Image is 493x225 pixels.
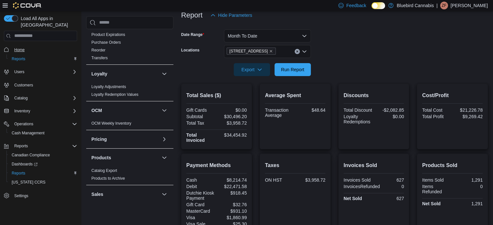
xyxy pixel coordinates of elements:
[12,171,25,176] span: Reports
[186,184,215,189] div: Debit
[281,66,304,73] span: Run Report
[269,49,273,53] button: Remove 5530 Manotick Main St. from selection in this group
[12,130,44,136] span: Cash Management
[265,162,325,169] h2: Taxes
[91,48,105,53] span: Reorder
[14,193,28,198] span: Settings
[1,45,80,54] button: Home
[229,48,268,54] span: [STREET_ADDRESS]
[91,121,131,126] a: OCM Weekly Inventory
[422,177,451,183] div: Items Sold
[186,132,205,143] strong: Total Invoiced
[227,48,276,55] span: 5530 Manotick Main St.
[14,121,33,127] span: Operations
[91,84,126,89] span: Loyalty Adjustments
[13,2,42,9] img: Cova
[12,46,77,54] span: Home
[12,81,36,89] a: Customers
[208,9,255,22] button: Hide Parameters
[160,107,168,114] button: OCM
[422,107,451,113] div: Total Cost
[451,2,488,9] p: [PERSON_NAME]
[186,107,215,113] div: Gift Cards
[218,12,252,18] span: Hide Parameters
[12,180,45,185] span: [US_STATE] CCRS
[186,208,215,214] div: MasterCard
[186,92,247,99] h2: Total Sales ($)
[12,152,50,158] span: Canadian Compliance
[160,190,168,198] button: Sales
[1,141,80,151] button: Reports
[218,208,247,214] div: $931.10
[12,120,77,128] span: Operations
[436,2,438,9] p: |
[91,107,102,114] h3: OCM
[91,136,107,142] h3: Pricing
[91,154,159,161] button: Products
[9,178,48,186] a: [US_STATE] CCRS
[186,190,215,201] div: Dutchie Kiosk Payment
[375,107,404,113] div: -$2,082.85
[218,120,247,126] div: $3,958.72
[12,68,27,76] button: Users
[9,129,77,137] span: Cash Management
[218,184,247,189] div: $22,471.58
[382,184,404,189] div: 0
[234,63,270,76] button: Export
[86,119,173,130] div: OCM
[454,177,483,183] div: 1,291
[218,202,247,207] div: $32.76
[181,32,204,37] label: Date Range
[86,167,173,185] div: Products
[86,83,173,101] div: Loyalty
[18,15,77,28] span: Load All Apps in [GEOGRAPHIC_DATA]
[186,162,247,169] h2: Payment Methods
[14,69,24,74] span: Users
[91,168,117,173] a: Catalog Export
[218,114,247,119] div: $30,496.20
[12,192,31,200] a: Settings
[12,107,77,115] span: Inventory
[12,56,25,62] span: Reports
[344,196,362,201] strong: Net Sold
[9,178,77,186] span: Washington CCRS
[91,32,125,37] a: Product Expirations
[218,215,247,220] div: $1,860.99
[397,2,434,9] p: Bluebird Cannabis
[186,215,215,220] div: Visa
[344,92,404,99] h2: Discounts
[12,191,77,199] span: Settings
[91,191,159,197] button: Sales
[91,154,111,161] h3: Products
[91,176,125,181] a: Products to Archive
[422,114,451,119] div: Total Profit
[375,177,404,183] div: 627
[12,46,27,54] a: Home
[422,201,440,206] strong: Net Sold
[12,68,77,76] span: Users
[297,177,325,183] div: $3,958.72
[12,142,77,150] span: Reports
[9,151,53,159] a: Canadian Compliance
[454,114,483,119] div: $9,269.42
[265,177,294,183] div: ON HST
[181,11,203,19] h3: Report
[4,42,77,217] nav: Complex example
[91,55,108,61] span: Transfers
[344,177,372,183] div: Invoices Sold
[6,160,80,169] a: Dashboards
[9,55,77,63] span: Reports
[6,129,80,138] button: Cash Management
[238,63,266,76] span: Export
[422,162,483,169] h2: Products Sold
[454,184,483,189] div: 0
[91,92,138,97] a: Loyalty Redemption Values
[91,84,126,89] a: Loyalty Adjustments
[1,80,80,90] button: Customers
[9,151,77,159] span: Canadian Compliance
[265,92,325,99] h2: Average Spent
